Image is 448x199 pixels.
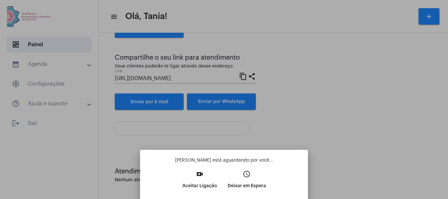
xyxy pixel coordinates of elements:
[145,157,303,164] p: [PERSON_NAME] está aguardando por você...
[177,168,222,196] button: Aceitar Ligação
[196,170,204,178] mat-icon: video_call
[182,180,217,192] p: Aceitar Ligação
[228,180,266,192] p: Deixar em Espera
[222,168,271,196] button: Deixar em Espera
[243,170,251,178] mat-icon: access_time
